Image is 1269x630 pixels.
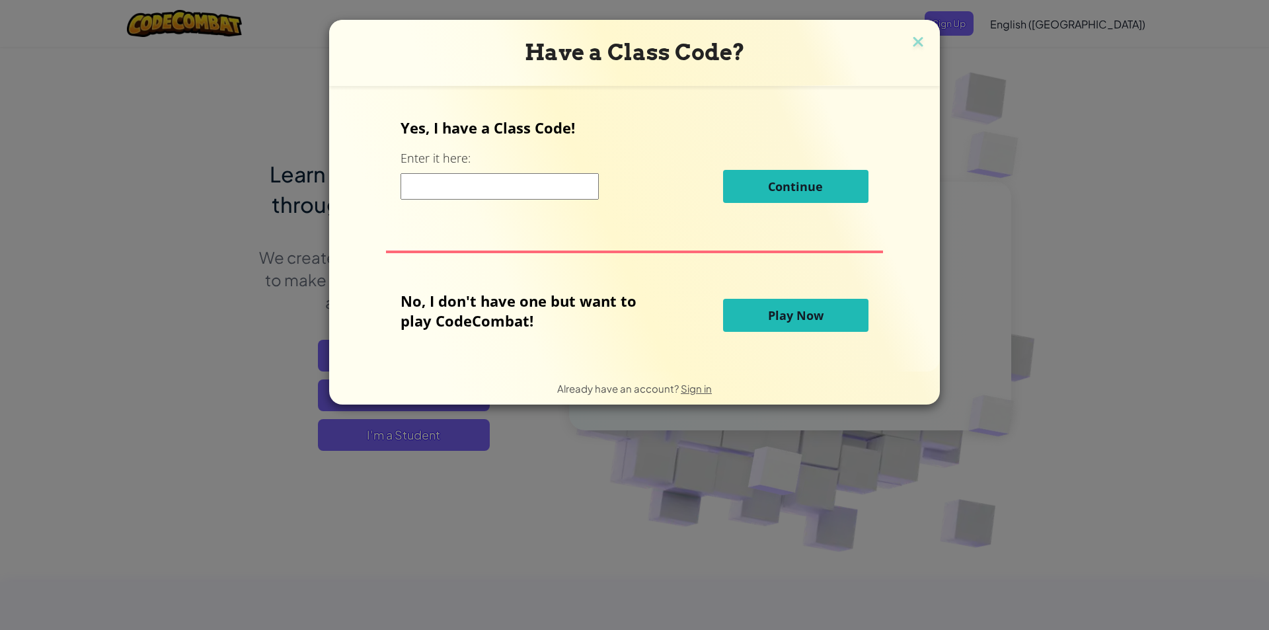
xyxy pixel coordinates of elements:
[723,170,868,203] button: Continue
[909,33,927,53] img: close icon
[768,307,824,323] span: Play Now
[723,299,868,332] button: Play Now
[401,150,471,167] label: Enter it here:
[557,382,681,395] span: Already have an account?
[681,382,712,395] a: Sign in
[525,39,745,65] span: Have a Class Code?
[768,178,823,194] span: Continue
[401,118,868,138] p: Yes, I have a Class Code!
[401,291,656,331] p: No, I don't have one but want to play CodeCombat!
